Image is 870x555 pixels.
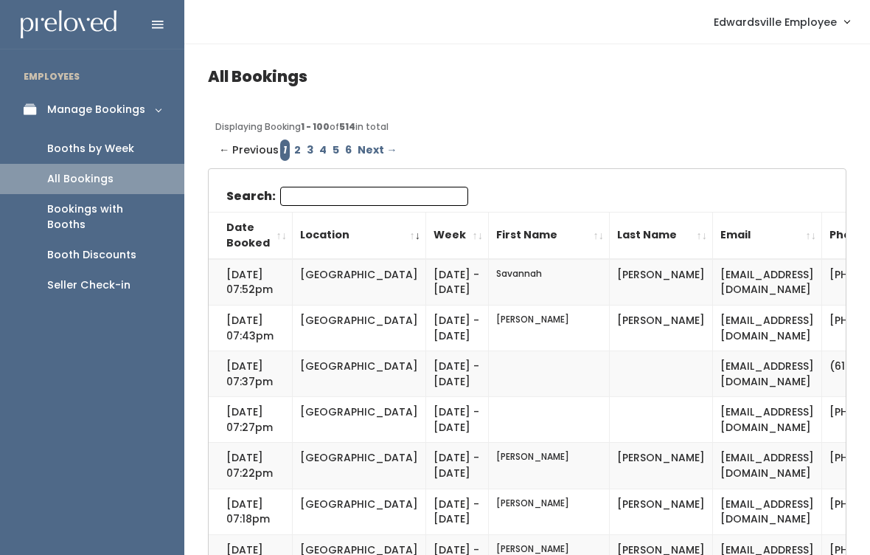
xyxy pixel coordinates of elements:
td: [EMAIL_ADDRESS][DOMAIN_NAME] [713,489,822,534]
td: [PERSON_NAME] [610,443,713,489]
td: [DATE] - [DATE] [426,306,489,351]
td: [PERSON_NAME] [489,489,610,534]
td: [DATE] 07:43pm [209,306,293,351]
em: Page 1 [280,139,290,161]
td: [GEOGRAPHIC_DATA] [293,397,426,443]
td: [GEOGRAPHIC_DATA] [293,443,426,489]
th: First Name: activate to sort column ascending [489,212,610,259]
td: [EMAIL_ADDRESS][DOMAIN_NAME] [713,351,822,397]
a: Edwardsville Employee [699,6,864,38]
td: [DATE] - [DATE] [426,489,489,534]
td: [DATE] - [DATE] [426,351,489,397]
b: 514 [339,120,355,133]
a: Next → [355,139,400,161]
b: 1 - 100 [301,120,330,133]
th: Date Booked: activate to sort column ascending [209,212,293,259]
h4: All Bookings [208,68,846,85]
td: [DATE] - [DATE] [426,443,489,489]
td: [EMAIL_ADDRESS][DOMAIN_NAME] [713,306,822,351]
td: [GEOGRAPHIC_DATA] [293,489,426,534]
td: [DATE] 07:27pm [209,397,293,443]
label: Search: [226,187,468,206]
td: [DATE] - [DATE] [426,259,489,306]
th: Last Name: activate to sort column ascending [610,212,713,259]
td: [EMAIL_ADDRESS][DOMAIN_NAME] [713,259,822,306]
td: [GEOGRAPHIC_DATA] [293,306,426,351]
td: [PERSON_NAME] [610,489,713,534]
td: [PERSON_NAME] [610,259,713,306]
div: Bookings with Booths [47,201,161,232]
th: Email: activate to sort column ascending [713,212,822,259]
th: Week: activate to sort column ascending [426,212,489,259]
td: [EMAIL_ADDRESS][DOMAIN_NAME] [713,443,822,489]
div: Displaying Booking of in total [215,120,839,134]
input: Search: [280,187,468,206]
img: preloved logo [21,10,116,39]
td: [GEOGRAPHIC_DATA] [293,351,426,397]
td: [GEOGRAPHIC_DATA] [293,259,426,306]
div: Seller Check-in [47,277,130,293]
a: Page 4 [316,139,330,161]
a: Page 5 [330,139,342,161]
a: Page 2 [291,139,304,161]
div: All Bookings [47,171,114,187]
div: Booths by Week [47,141,134,156]
div: Pagination [215,139,839,161]
div: Booth Discounts [47,247,136,263]
td: [EMAIL_ADDRESS][DOMAIN_NAME] [713,397,822,443]
a: Page 3 [304,139,316,161]
td: [PERSON_NAME] [489,306,610,351]
td: [PERSON_NAME] [489,443,610,489]
td: [PERSON_NAME] [610,306,713,351]
th: Location: activate to sort column ascending [293,212,426,259]
div: Manage Bookings [47,102,145,117]
td: [DATE] 07:22pm [209,443,293,489]
td: [DATE] 07:37pm [209,351,293,397]
td: [DATE] 07:52pm [209,259,293,306]
span: ← Previous [219,139,279,161]
a: Page 6 [342,139,355,161]
span: Edwardsville Employee [714,14,837,30]
td: [DATE] - [DATE] [426,397,489,443]
td: [DATE] 07:18pm [209,489,293,534]
td: Savannah [489,259,610,306]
